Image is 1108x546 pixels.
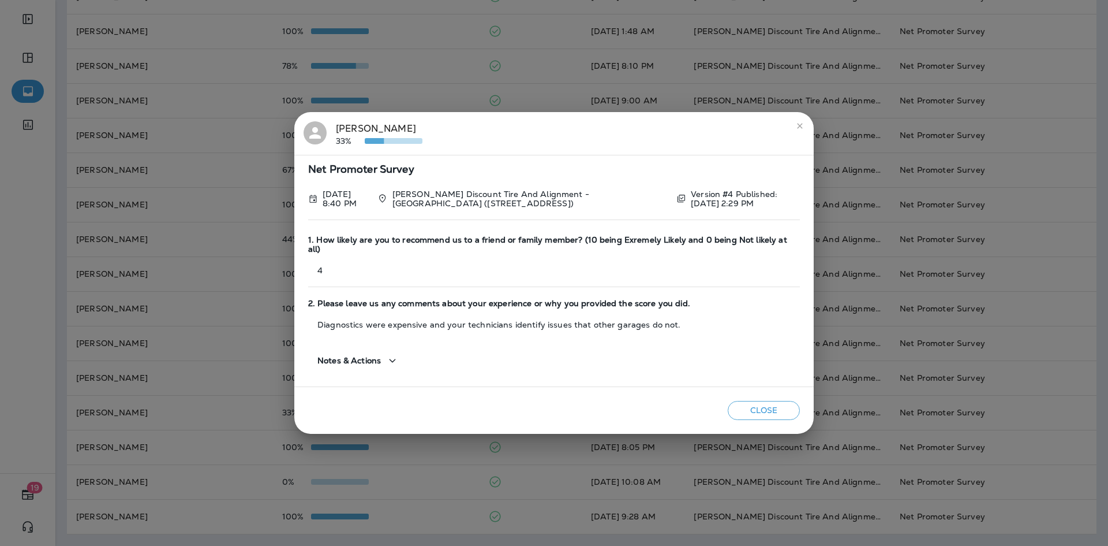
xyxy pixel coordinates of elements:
[308,320,800,329] p: Diagnostics were expensive and your technicians identify issues that other garages do not.
[336,136,365,146] p: 33%
[308,235,800,255] span: 1. How likely are you to recommend us to a friend or family member? (10 being Exremely Likely and...
[392,190,667,208] p: [PERSON_NAME] Discount Tire And Alignment - [GEOGRAPHIC_DATA] ([STREET_ADDRESS])
[308,266,800,275] p: 4
[336,121,422,146] div: [PERSON_NAME]
[308,344,409,377] button: Notes & Actions
[317,356,381,366] span: Notes & Actions
[323,190,368,208] p: Aug 27, 2025 8:40 PM
[791,117,809,135] button: close
[308,299,800,309] span: 2. Please leave us any comments about your experience or why you provided the score you did.
[728,401,800,420] button: Close
[691,190,800,208] p: Version #4 Published: [DATE] 2:29 PM
[308,165,800,174] span: Net Promoter Survey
